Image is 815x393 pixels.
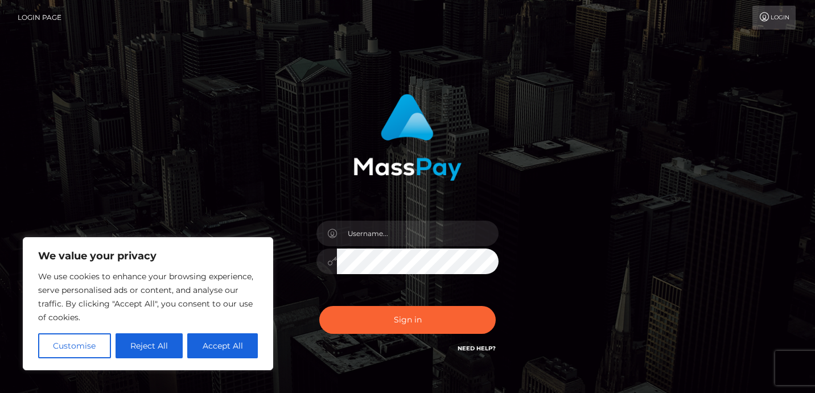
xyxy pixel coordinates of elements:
div: We value your privacy [23,237,273,370]
input: Username... [337,221,499,246]
a: Need Help? [458,345,496,352]
img: MassPay Login [353,94,462,181]
a: Login [752,6,796,30]
a: Login Page [18,6,61,30]
button: Reject All [116,333,183,358]
button: Customise [38,333,111,358]
button: Accept All [187,333,258,358]
p: We use cookies to enhance your browsing experience, serve personalised ads or content, and analys... [38,270,258,324]
p: We value your privacy [38,249,258,263]
button: Sign in [319,306,496,334]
